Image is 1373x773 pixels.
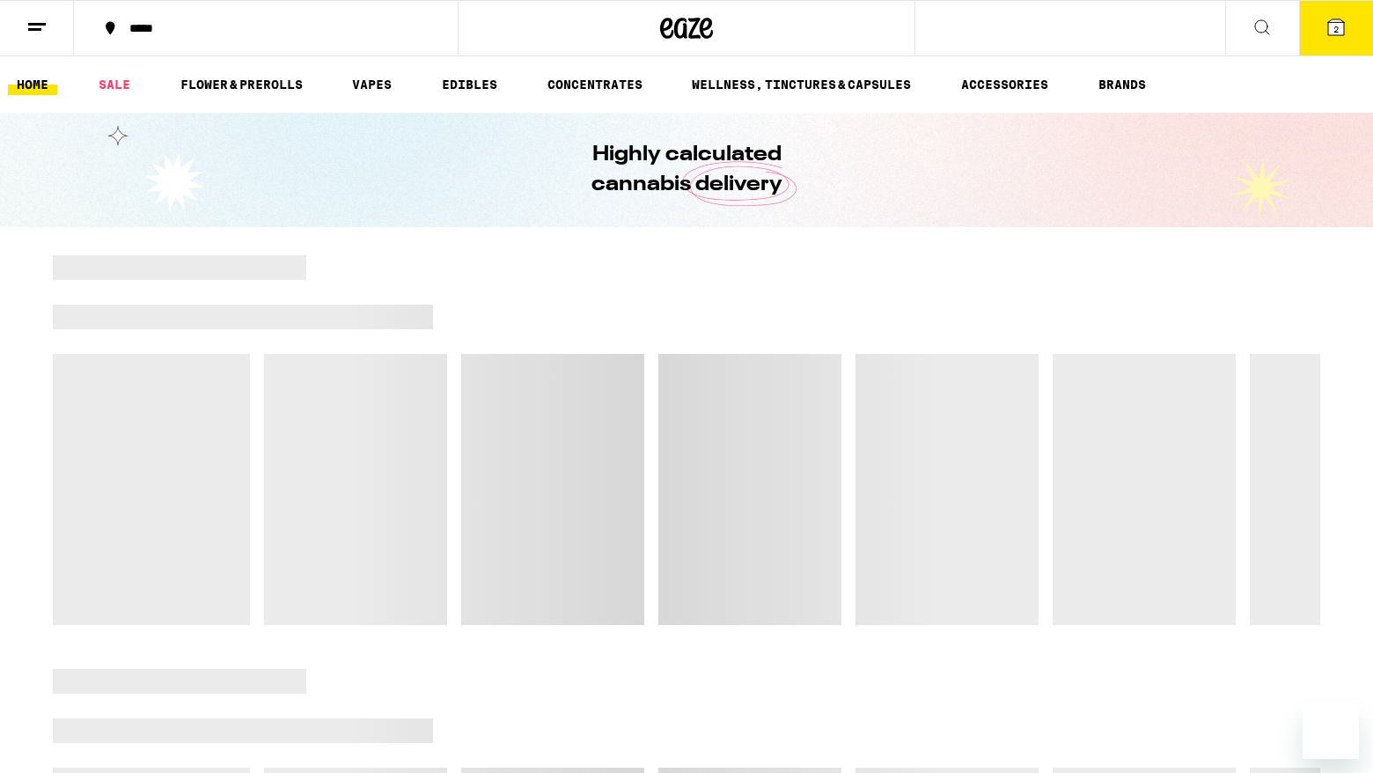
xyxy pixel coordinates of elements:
a: CONCENTRATES [539,74,651,95]
a: FLOWER & PREROLLS [172,74,312,95]
a: VAPES [343,74,400,95]
a: EDIBLES [433,74,506,95]
a: BRANDS [1090,74,1155,95]
a: SALE [90,74,139,95]
iframe: Button to launch messaging window [1303,703,1359,759]
span: 2 [1333,24,1339,34]
button: 2 [1299,1,1373,55]
a: WELLNESS, TINCTURES & CAPSULES [683,74,920,95]
a: HOME [8,74,57,95]
h1: Highly calculated cannabis delivery [541,140,832,200]
a: ACCESSORIES [952,74,1057,95]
